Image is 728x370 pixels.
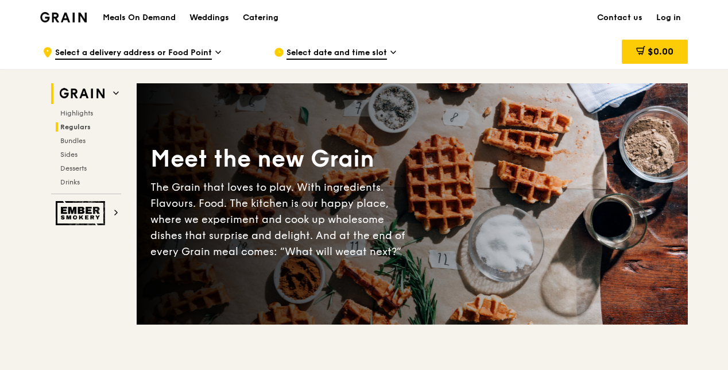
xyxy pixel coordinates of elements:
span: Select date and time slot [286,47,387,60]
a: Catering [236,1,285,35]
span: Regulars [60,123,91,131]
img: Grain web logo [56,83,109,104]
span: $0.00 [648,46,673,57]
div: The Grain that loves to play. With ingredients. Flavours. Food. The kitchen is our happy place, w... [150,179,412,260]
span: Bundles [60,137,86,145]
div: Weddings [189,1,229,35]
a: Weddings [183,1,236,35]
img: Ember Smokery web logo [56,201,109,225]
div: Catering [243,1,278,35]
span: eat next?” [350,245,401,258]
span: Highlights [60,109,93,117]
img: Grain [40,12,87,22]
h1: Meals On Demand [103,12,176,24]
span: Desserts [60,164,87,172]
div: Meet the new Grain [150,144,412,175]
span: Drinks [60,178,80,186]
a: Log in [649,1,688,35]
span: Select a delivery address or Food Point [55,47,212,60]
a: Contact us [590,1,649,35]
span: Sides [60,151,78,159]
